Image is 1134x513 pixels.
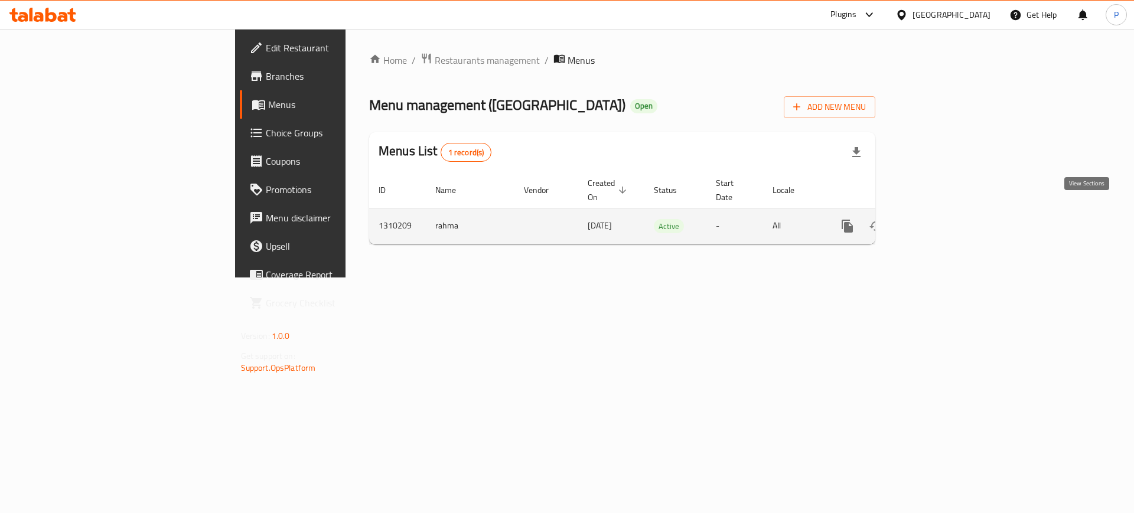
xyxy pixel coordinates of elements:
[773,183,810,197] span: Locale
[266,211,415,225] span: Menu disclaimer
[824,172,956,208] th: Actions
[588,176,630,204] span: Created On
[426,208,514,244] td: rahma
[793,100,866,115] span: Add New Menu
[630,99,657,113] div: Open
[369,53,875,68] nav: breadcrumb
[266,126,415,140] span: Choice Groups
[266,296,415,310] span: Grocery Checklist
[240,175,425,204] a: Promotions
[241,328,270,344] span: Version:
[272,328,290,344] span: 1.0.0
[435,183,471,197] span: Name
[240,232,425,260] a: Upsell
[716,176,749,204] span: Start Date
[379,183,401,197] span: ID
[630,101,657,111] span: Open
[369,92,625,118] span: Menu management ( [GEOGRAPHIC_DATA] )
[241,360,316,375] a: Support.OpsPlatform
[441,143,492,162] div: Total records count
[240,62,425,90] a: Branches
[379,142,491,162] h2: Menus List
[654,183,692,197] span: Status
[240,90,425,119] a: Menus
[913,8,990,21] div: [GEOGRAPHIC_DATA]
[763,208,824,244] td: All
[240,260,425,289] a: Coverage Report
[842,138,871,166] div: Export file
[784,96,875,118] button: Add New Menu
[241,348,295,364] span: Get support on:
[266,267,415,282] span: Coverage Report
[266,154,415,168] span: Coupons
[266,41,415,55] span: Edit Restaurant
[421,53,540,68] a: Restaurants management
[862,212,890,240] button: Change Status
[706,208,763,244] td: -
[833,212,862,240] button: more
[266,239,415,253] span: Upsell
[435,53,540,67] span: Restaurants management
[266,182,415,197] span: Promotions
[568,53,595,67] span: Menus
[588,218,612,233] span: [DATE]
[1114,8,1119,21] span: P
[240,34,425,62] a: Edit Restaurant
[654,219,684,233] div: Active
[524,183,564,197] span: Vendor
[240,289,425,317] a: Grocery Checklist
[369,172,956,244] table: enhanced table
[240,147,425,175] a: Coupons
[266,69,415,83] span: Branches
[240,204,425,232] a: Menu disclaimer
[441,147,491,158] span: 1 record(s)
[545,53,549,67] li: /
[654,220,684,233] span: Active
[268,97,415,112] span: Menus
[830,8,856,22] div: Plugins
[240,119,425,147] a: Choice Groups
